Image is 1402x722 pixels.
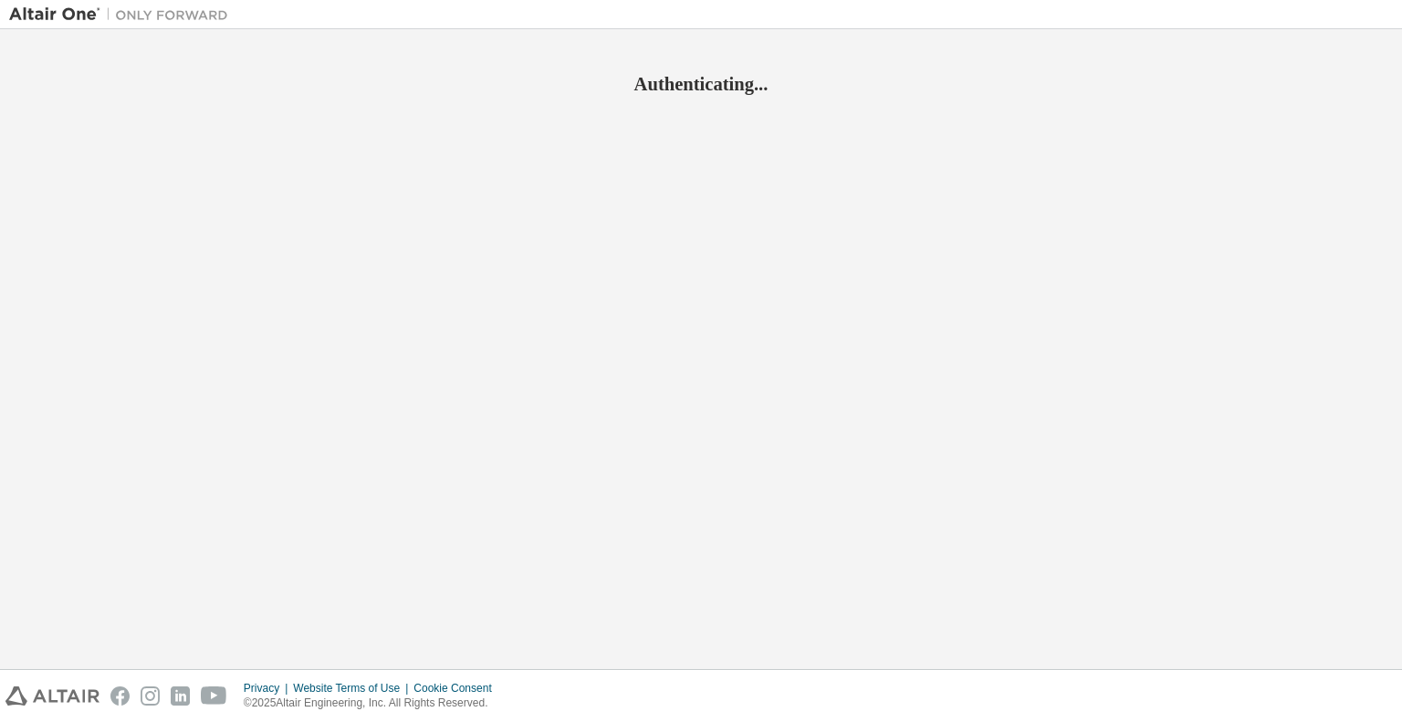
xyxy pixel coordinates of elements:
[201,686,227,706] img: youtube.svg
[293,681,413,696] div: Website Terms of Use
[110,686,130,706] img: facebook.svg
[244,681,293,696] div: Privacy
[244,696,503,711] p: © 2025 Altair Engineering, Inc. All Rights Reserved.
[9,72,1393,96] h2: Authenticating...
[171,686,190,706] img: linkedin.svg
[5,686,99,706] img: altair_logo.svg
[141,686,160,706] img: instagram.svg
[9,5,237,24] img: Altair One
[413,681,502,696] div: Cookie Consent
